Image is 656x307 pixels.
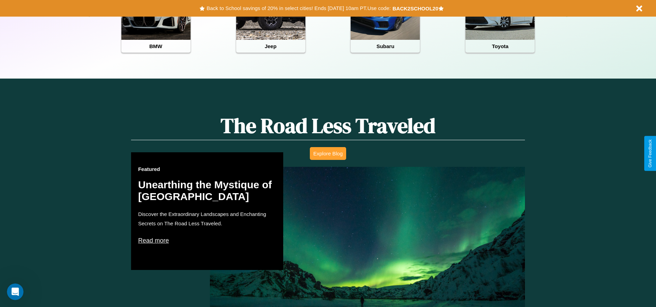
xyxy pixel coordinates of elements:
b: BACK2SCHOOL20 [392,6,438,11]
iframe: Intercom live chat [7,283,24,300]
h1: The Road Less Traveled [131,111,525,140]
button: Back to School savings of 20% in select cities! Ends [DATE] 10am PT.Use code: [205,3,392,13]
h4: Jeep [236,40,305,53]
h4: Toyota [465,40,535,53]
button: Explore Blog [310,147,346,160]
h4: BMW [121,40,191,53]
h4: Subaru [351,40,420,53]
div: Give Feedback [648,139,653,168]
p: Read more [138,235,276,246]
h2: Unearthing the Mystique of [GEOGRAPHIC_DATA] [138,179,276,202]
h3: Featured [138,166,276,172]
p: Discover the Extraordinary Landscapes and Enchanting Secrets on The Road Less Traveled. [138,209,276,228]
